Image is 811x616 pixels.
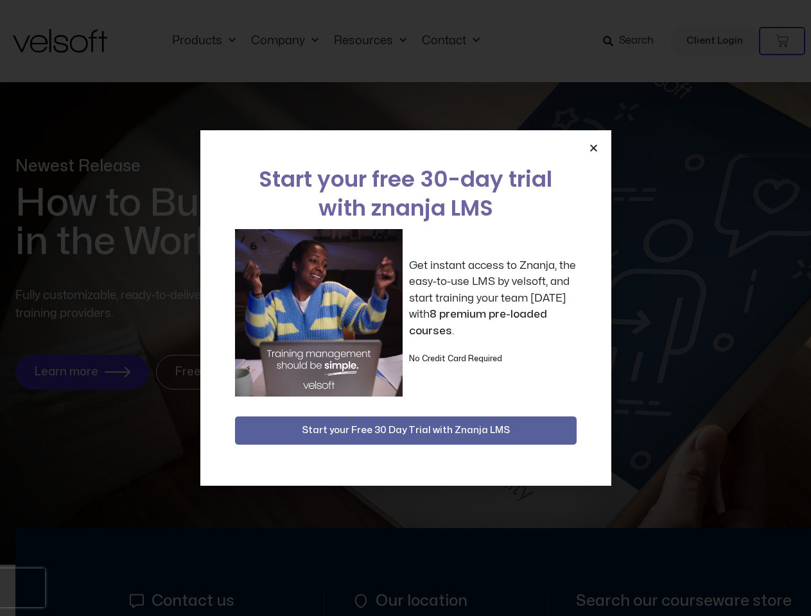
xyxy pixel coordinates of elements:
p: Get instant access to Znanja, the easy-to-use LMS by velsoft, and start training your team [DATE]... [409,257,577,339]
img: a woman sitting at her laptop dancing [235,229,403,397]
span: Start your Free 30 Day Trial with Znanja LMS [302,423,510,438]
strong: No Credit Card Required [409,355,502,363]
a: Close [589,143,598,153]
h2: Start your free 30-day trial with znanja LMS [235,165,577,223]
button: Start your Free 30 Day Trial with Znanja LMS [235,416,577,445]
strong: 8 premium pre-loaded courses [409,309,547,336]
